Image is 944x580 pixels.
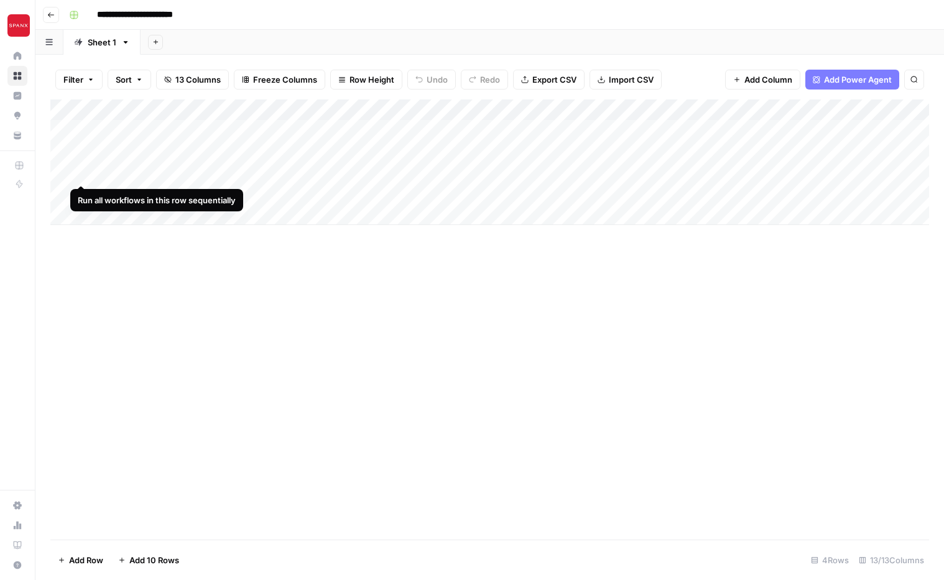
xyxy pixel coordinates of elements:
span: Add Column [744,73,792,86]
span: Undo [427,73,448,86]
button: Filter [55,70,103,90]
button: Undo [407,70,456,90]
button: Add Power Agent [805,70,899,90]
button: Add 10 Rows [111,550,187,570]
a: Usage [7,515,27,535]
button: Add Row [50,550,111,570]
button: Workspace: Spanx [7,10,27,41]
span: Add Row [69,554,103,566]
div: 4 Rows [806,550,854,570]
span: Add Power Agent [824,73,892,86]
button: Freeze Columns [234,70,325,90]
button: Sort [108,70,151,90]
span: Import CSV [609,73,654,86]
span: Freeze Columns [253,73,317,86]
button: 13 Columns [156,70,229,90]
button: Row Height [330,70,402,90]
span: Redo [480,73,500,86]
a: Insights [7,86,27,106]
span: Export CSV [532,73,576,86]
button: Add Column [725,70,800,90]
span: Add 10 Rows [129,554,179,566]
a: Opportunities [7,106,27,126]
span: Filter [63,73,83,86]
div: Sheet 1 [88,36,116,48]
div: Run all workflows in this row sequentially [78,194,236,206]
div: 13/13 Columns [854,550,929,570]
a: Sheet 1 [63,30,141,55]
button: Help + Support [7,555,27,575]
a: Settings [7,495,27,515]
a: Browse [7,66,27,86]
span: 13 Columns [175,73,221,86]
button: Redo [461,70,508,90]
span: Sort [116,73,132,86]
button: Import CSV [590,70,662,90]
a: Learning Hub [7,535,27,555]
img: Spanx Logo [7,14,30,37]
a: Your Data [7,126,27,145]
span: Row Height [349,73,394,86]
a: Home [7,46,27,66]
button: Export CSV [513,70,585,90]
